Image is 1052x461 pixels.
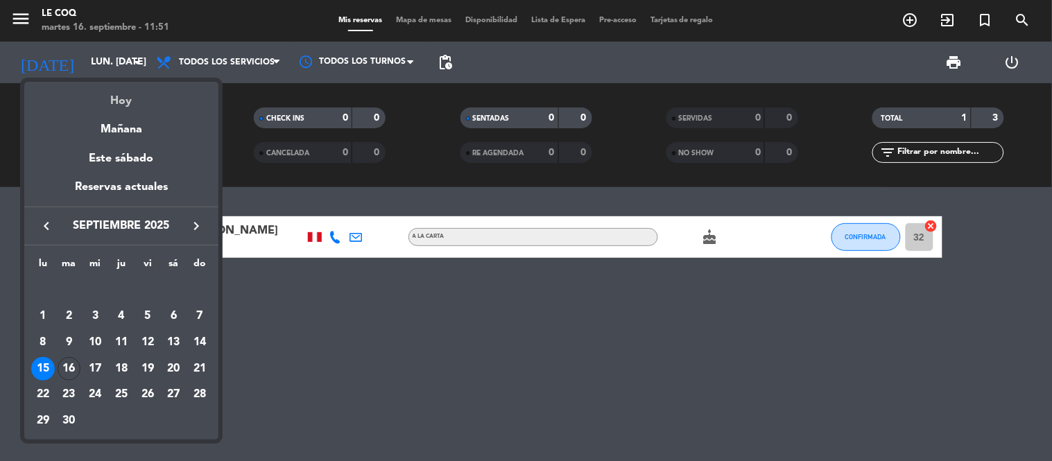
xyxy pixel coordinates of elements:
div: 26 [136,383,159,406]
div: 29 [31,409,55,433]
td: 5 de septiembre de 2025 [135,303,161,329]
div: 28 [188,383,212,406]
td: 13 de septiembre de 2025 [161,329,187,356]
td: 19 de septiembre de 2025 [135,356,161,382]
td: 4 de septiembre de 2025 [108,303,135,329]
div: 17 [83,357,107,381]
div: 19 [136,357,159,381]
div: 24 [83,383,107,406]
td: 15 de septiembre de 2025 [30,356,56,382]
div: 4 [110,304,133,328]
i: keyboard_arrow_left [38,218,55,234]
div: 22 [31,383,55,406]
td: 2 de septiembre de 2025 [56,303,83,329]
td: 20 de septiembre de 2025 [161,356,187,382]
td: 23 de septiembre de 2025 [56,381,83,408]
td: 6 de septiembre de 2025 [161,303,187,329]
td: 30 de septiembre de 2025 [56,408,83,434]
td: 18 de septiembre de 2025 [108,356,135,382]
div: 10 [83,331,107,354]
td: 28 de septiembre de 2025 [187,381,213,408]
td: 8 de septiembre de 2025 [30,329,56,356]
span: septiembre 2025 [59,217,184,235]
th: jueves [108,256,135,277]
td: 7 de septiembre de 2025 [187,303,213,329]
div: 1 [31,304,55,328]
td: 21 de septiembre de 2025 [187,356,213,382]
div: 20 [162,357,185,381]
td: 22 de septiembre de 2025 [30,381,56,408]
td: 9 de septiembre de 2025 [56,329,83,356]
td: 26 de septiembre de 2025 [135,381,161,408]
div: 15 [31,357,55,381]
td: 17 de septiembre de 2025 [82,356,108,382]
th: martes [56,256,83,277]
div: 25 [110,383,133,406]
td: 29 de septiembre de 2025 [30,408,56,434]
div: 27 [162,383,185,406]
th: domingo [187,256,213,277]
td: 14 de septiembre de 2025 [187,329,213,356]
div: 21 [188,357,212,381]
td: 11 de septiembre de 2025 [108,329,135,356]
td: 12 de septiembre de 2025 [135,329,161,356]
td: 25 de septiembre de 2025 [108,381,135,408]
div: 16 [58,357,81,381]
div: Hoy [24,82,218,110]
div: 23 [58,383,81,406]
td: 16 de septiembre de 2025 [56,356,83,382]
div: 9 [58,331,81,354]
div: Mañana [24,110,218,139]
div: 7 [188,304,212,328]
div: 6 [162,304,185,328]
div: 11 [110,331,133,354]
td: 27 de septiembre de 2025 [161,381,187,408]
button: keyboard_arrow_right [184,217,209,235]
th: sábado [161,256,187,277]
div: 8 [31,331,55,354]
th: viernes [135,256,161,277]
td: 1 de septiembre de 2025 [30,303,56,329]
div: 30 [58,409,81,433]
div: 12 [136,331,159,354]
th: miércoles [82,256,108,277]
div: 2 [58,304,81,328]
div: Este sábado [24,139,218,178]
td: 3 de septiembre de 2025 [82,303,108,329]
td: SEP. [30,277,213,304]
div: Reservas actuales [24,178,218,207]
button: keyboard_arrow_left [34,217,59,235]
div: 13 [162,331,185,354]
th: lunes [30,256,56,277]
i: keyboard_arrow_right [188,218,205,234]
div: 18 [110,357,133,381]
div: 5 [136,304,159,328]
td: 24 de septiembre de 2025 [82,381,108,408]
td: 10 de septiembre de 2025 [82,329,108,356]
div: 3 [83,304,107,328]
div: 14 [188,331,212,354]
